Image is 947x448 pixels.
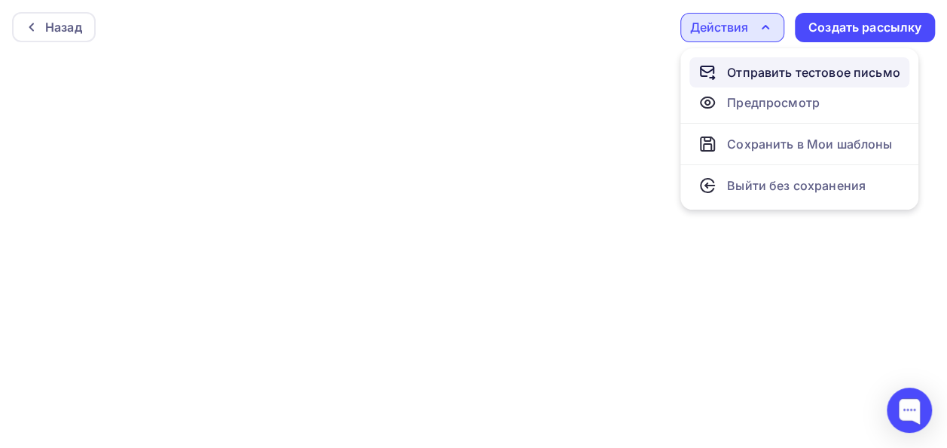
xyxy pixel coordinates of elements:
div: Выйти без сохранения [727,176,866,195]
div: Назад [45,18,82,36]
div: Действия [690,18,748,36]
div: Сохранить в Мои шаблоны [727,135,892,153]
div: Предпросмотр [727,94,820,112]
div: Создать рассылку [808,19,921,36]
div: Отправить тестовое письмо [727,63,900,81]
ul: Действия [680,48,918,210]
button: Действия [680,13,784,42]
